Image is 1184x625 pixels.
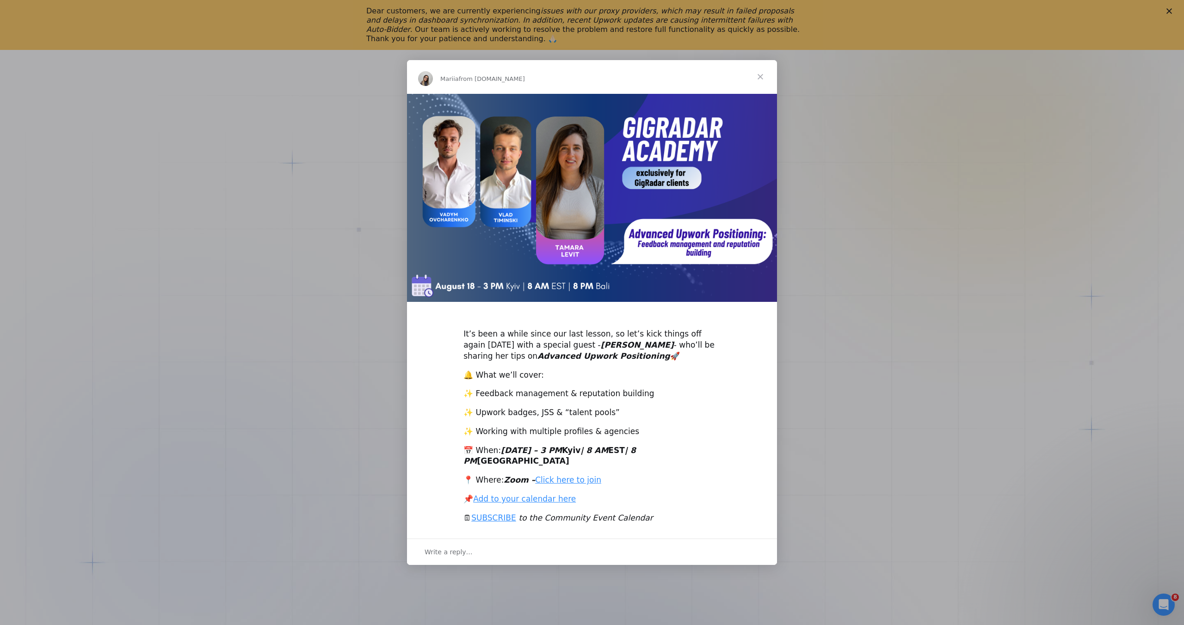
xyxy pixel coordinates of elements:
[425,546,473,558] span: Write a reply…
[463,370,721,381] div: 🔔 What we’ll cover:
[744,60,777,93] span: Close
[463,446,636,466] b: Kyiv EST [GEOGRAPHIC_DATA]
[463,426,721,437] div: ✨ Working with multiple profiles & agencies
[463,407,721,418] div: ✨ Upwork badges, JSS & “talent pools”
[463,513,721,524] div: 🗓
[580,446,608,455] i: | 8 AM
[418,71,433,86] img: Profile image for Mariia
[366,6,794,34] i: issues with our proxy providers, which may result in failed proposals and delays in dashboard syn...
[463,494,721,505] div: 📌
[463,318,721,362] div: ​It’s been a while since our last lesson, so let’s kick things off again [DATE] with a special gu...
[504,475,601,484] i: Zoom –
[440,75,459,82] span: Mariia
[407,539,777,565] div: Open conversation and reply
[463,475,721,486] div: 📍 Where:
[535,475,601,484] a: Click here to join
[463,388,721,399] div: ✨ Feedback management & reputation building
[519,513,653,522] i: to the Community Event Calendar
[463,445,721,467] div: 📅 When:
[601,340,674,349] i: [PERSON_NAME]
[471,513,516,522] a: SUBSCRIBE
[459,75,525,82] span: from [DOMAIN_NAME]
[463,446,636,466] i: | 8 PM
[1166,8,1176,14] div: Close
[537,351,670,361] i: Advanced Upwork Positioning
[473,494,576,503] a: Add to your calendar here
[501,446,562,455] i: [DATE] – 3 PM
[366,6,803,43] div: Dear customers, we are currently experiencing . Our team is actively working to resolve the probl...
